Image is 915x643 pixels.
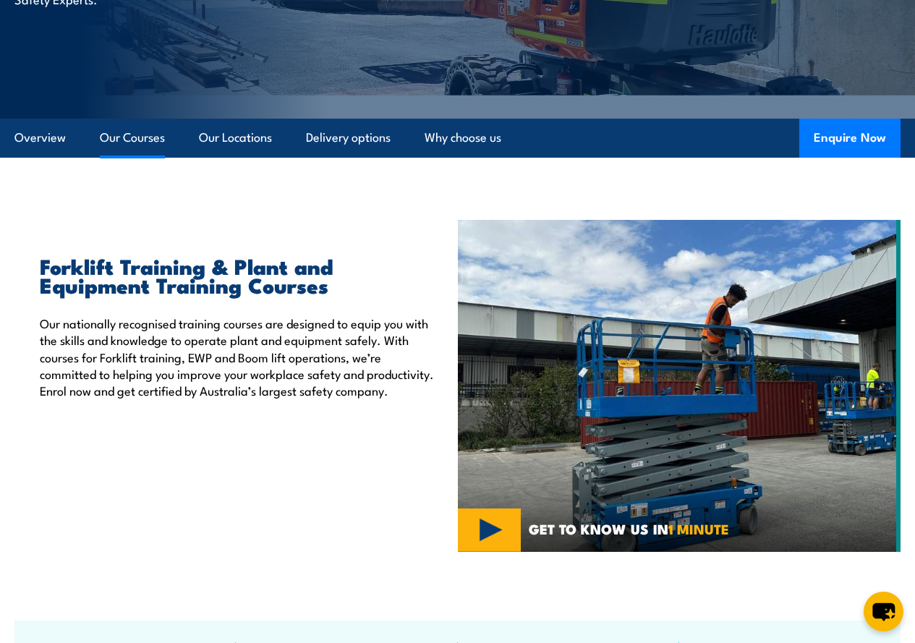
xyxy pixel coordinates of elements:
a: Our Courses [100,119,165,157]
strong: 1 MINUTE [668,518,729,539]
a: Delivery options [306,119,391,157]
a: Why choose us [425,119,501,157]
a: Overview [14,119,66,157]
span: GET TO KNOW US IN [529,522,729,535]
p: Our nationally recognised training courses are designed to equip you with the skills and knowledg... [40,315,436,399]
a: Our Locations [199,119,272,157]
img: Verification of Competency (VOC) for Elevating Work Platform (EWP) Under 11m [458,220,901,552]
button: Enquire Now [799,119,901,158]
button: chat-button [864,592,903,631]
h2: Forklift Training & Plant and Equipment Training Courses [40,256,436,294]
